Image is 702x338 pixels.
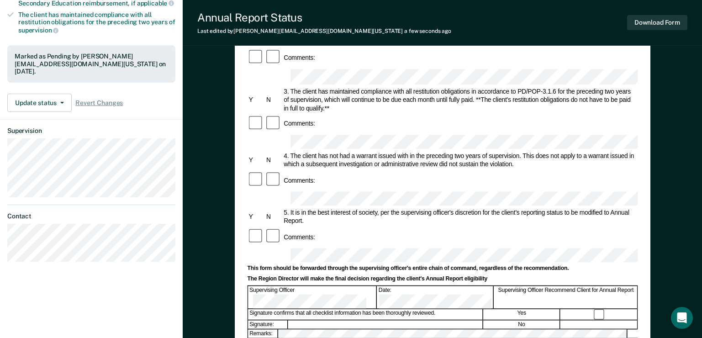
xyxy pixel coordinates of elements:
[671,307,693,329] div: Open Intercom Messenger
[377,286,493,308] div: Date:
[282,209,638,226] div: 5. It is in the best interest of society, per the supervising officer's discretion for the client...
[247,213,264,221] div: Y
[18,11,175,34] div: The client has maintained compliance with all restitution obligations for the preceding two years of
[15,53,168,75] div: Marked as Pending by [PERSON_NAME][EMAIL_ADDRESS][DOMAIN_NAME][US_STATE] on [DATE].
[282,54,316,62] div: Comments:
[197,28,451,34] div: Last edited by [PERSON_NAME][EMAIL_ADDRESS][DOMAIN_NAME][US_STATE]
[7,127,175,135] dt: Supervision
[247,265,638,273] div: This form should be forwarded through the supervising officer's entire chain of command, regardle...
[248,309,483,319] div: Signature confirms that all checklist information has been thoroughly reviewed.
[282,120,316,128] div: Comments:
[247,156,264,164] div: Y
[484,309,560,319] div: Yes
[494,286,638,308] div: Supervising Officer Recommend Client for Annual Report
[404,28,451,34] span: a few seconds ago
[18,26,58,34] span: supervision
[248,286,376,308] div: Supervising Officer
[197,11,451,24] div: Annual Report Status
[282,87,638,112] div: 3. The client has maintained compliance with all restitution obligations in accordance to PD/POP-...
[265,156,282,164] div: N
[282,152,638,169] div: 4. The client has not had a warrant issued with in the preceding two years of supervision. This d...
[483,320,560,328] div: No
[265,95,282,104] div: N
[248,329,278,338] div: Remarks:
[247,95,264,104] div: Y
[75,99,123,107] span: Revert Changes
[265,213,282,221] div: N
[282,232,316,241] div: Comments:
[627,15,687,30] button: Download Form
[282,176,316,185] div: Comments:
[7,94,72,112] button: Update status
[7,212,175,220] dt: Contact
[247,275,638,283] div: The Region Director will make the final decision regarding the client's Annual Report eligibility
[248,320,288,328] div: Signature:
